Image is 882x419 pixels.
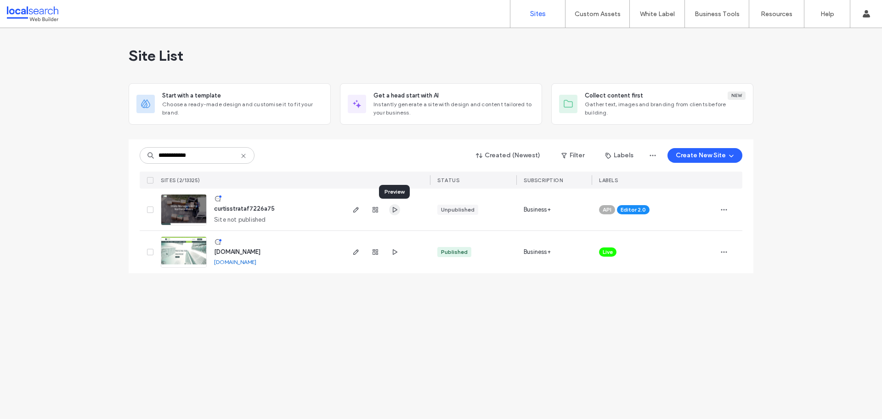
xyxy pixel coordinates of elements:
div: Unpublished [441,206,475,214]
span: Choose a ready-made design and customise it to fit your brand. [162,100,323,117]
span: Editor 2.0 [621,206,646,214]
button: Created (Newest) [468,148,548,163]
div: Collect content firstNewGather text, images and branding from clients before building. [551,83,753,125]
span: Site List [129,46,183,65]
span: Subscription [524,177,563,184]
a: [DOMAIN_NAME] [214,248,260,255]
span: STATUS [437,177,459,184]
div: Preview [379,185,410,199]
div: New [728,92,746,100]
span: LABELS [599,177,618,184]
label: Business Tools [695,10,740,18]
span: Collect content first [585,91,643,100]
a: [DOMAIN_NAME] [214,258,256,265]
span: Gather text, images and branding from clients before building. [585,100,746,117]
span: Instantly generate a site with design and content tailored to your business. [373,100,534,117]
button: Labels [597,148,642,163]
span: API [603,206,611,214]
span: Help [21,6,40,15]
div: Published [441,248,468,256]
span: SITES (2/13325) [161,177,200,184]
span: Site not published [214,215,266,224]
span: Business+ [524,205,551,214]
span: Live [603,248,613,256]
a: curtisstrataf7226a75 [214,205,275,212]
span: Start with a template [162,91,221,100]
button: Create New Site [667,148,742,163]
label: Custom Assets [575,10,621,18]
span: Get a head start with AI [373,91,439,100]
div: Start with a templateChoose a ready-made design and customise it to fit your brand. [129,83,331,125]
span: Business+ [524,247,551,257]
button: Filter [552,148,594,163]
label: Help [820,10,834,18]
label: Resources [761,10,792,18]
div: Get a head start with AIInstantly generate a site with design and content tailored to your business. [340,83,542,125]
label: White Label [640,10,675,18]
label: Sites [530,10,546,18]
